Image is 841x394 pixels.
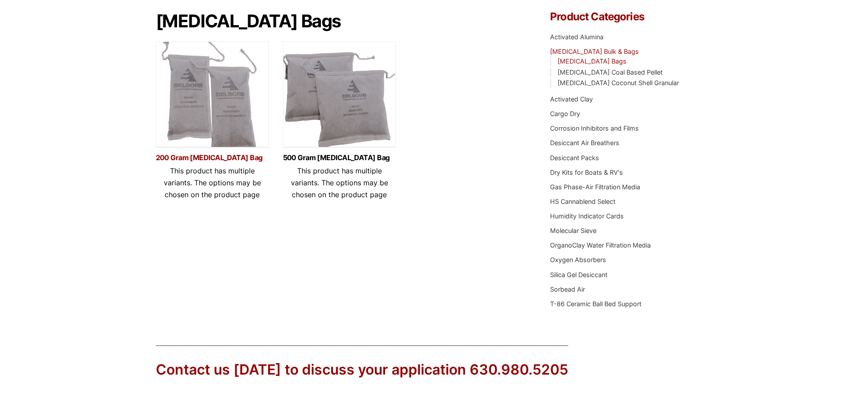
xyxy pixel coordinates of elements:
[550,285,585,293] a: Sorbead Air
[550,169,623,176] a: Dry Kits for Boats & RV's
[550,300,641,308] a: T-86 Ceramic Ball Bed Support
[550,198,615,205] a: HS Cannablend Select
[550,95,593,103] a: Activated Clay
[156,360,568,380] div: Contact us [DATE] to discuss your application 630.980.5205
[283,154,396,161] a: 500 Gram [MEDICAL_DATA] Bag
[550,183,640,191] a: Gas Phase-Air Filtration Media
[550,48,639,55] a: [MEDICAL_DATA] Bulk & Bags
[550,271,607,278] a: Silica Gel Desiccant
[156,154,269,161] a: 200 Gram [MEDICAL_DATA] Bag
[550,124,639,132] a: Corrosion Inhibitors and Films
[164,166,261,199] span: This product has multiple variants. The options may be chosen on the product page
[550,256,606,263] a: Oxygen Absorbers
[550,33,603,41] a: Activated Alumina
[550,110,580,117] a: Cargo Dry
[550,154,599,161] a: Desiccant Packs
[291,166,388,199] span: This product has multiple variants. The options may be chosen on the product page
[558,57,626,65] a: [MEDICAL_DATA] Bags
[550,227,596,234] a: Molecular Sieve
[558,68,663,76] a: [MEDICAL_DATA] Coal Based Pellet
[550,139,619,146] a: Desiccant Air Breathers
[156,11,524,31] h1: [MEDICAL_DATA] Bags
[550,11,685,22] h4: Product Categories
[550,241,651,249] a: OrganoClay Water Filtration Media
[550,212,624,220] a: Humidity Indicator Cards
[558,79,679,86] a: [MEDICAL_DATA] Coconut Shell Granular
